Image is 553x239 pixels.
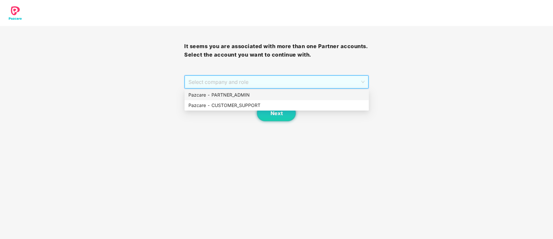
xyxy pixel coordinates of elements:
div: Pazcare - PARTNER_ADMIN [188,91,365,99]
span: Next [270,110,283,116]
span: Select company and role [188,76,364,88]
h3: It seems you are associated with more than one Partner accounts. Select the account you want to c... [184,42,368,59]
div: Pazcare - CUSTOMER_SUPPORT [188,102,365,109]
button: Next [257,105,296,121]
div: Pazcare - CUSTOMER_SUPPORT [185,100,369,111]
div: Pazcare - PARTNER_ADMIN [185,90,369,100]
